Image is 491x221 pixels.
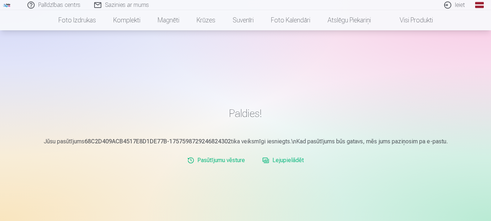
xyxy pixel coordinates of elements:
[259,153,307,168] a: Lejupielādēt
[380,10,442,30] a: Visi produkti
[262,10,319,30] a: Foto kalendāri
[149,10,188,30] a: Magnēti
[35,107,456,120] h1: Paldies!
[3,3,11,7] img: /fa1
[184,153,248,168] a: Pasūtījumu vēsture
[50,10,105,30] a: Foto izdrukas
[105,10,149,30] a: Komplekti
[84,138,231,145] b: 68C2D409ACB4517E8D1DE77B-1757598729246824302
[319,10,380,30] a: Atslēgu piekariņi
[35,137,456,146] p: Jūsu pasūtījums tika veiksmīgi iesniegts.\nKad pasūtījums būs gatavs, mēs jums paziņosim pa e-pastu.
[224,10,262,30] a: Suvenīri
[188,10,224,30] a: Krūzes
